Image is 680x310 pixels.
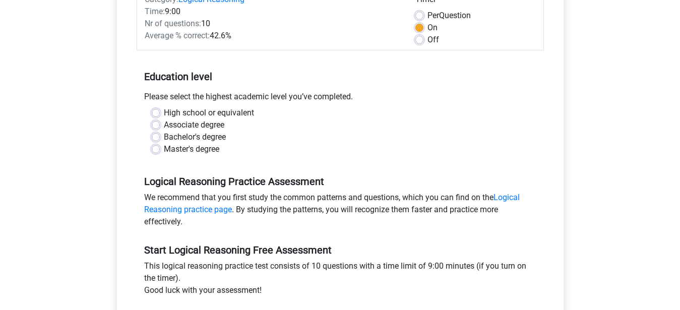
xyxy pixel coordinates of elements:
div: 42.6% [137,30,408,42]
label: High school or equivalent [164,107,254,119]
h5: Education level [144,67,536,87]
label: Bachelor's degree [164,131,226,143]
label: Associate degree [164,119,224,131]
label: Off [427,34,439,46]
div: 10 [137,18,408,30]
span: Per [427,11,439,20]
h5: Logical Reasoning Practice Assessment [144,175,536,188]
span: Average % correct: [145,31,210,40]
label: Question [427,10,471,22]
span: Nr of questions: [145,19,201,28]
span: Time: [145,7,165,16]
div: 9:00 [137,6,408,18]
div: This logical reasoning practice test consists of 10 questions with a time limit of 9:00 minutes (... [137,260,544,300]
div: We recommend that you first study the common patterns and questions, which you can find on the . ... [137,192,544,232]
label: On [427,22,438,34]
h5: Start Logical Reasoning Free Assessment [144,244,536,256]
div: Please select the highest academic level you’ve completed. [137,91,544,107]
label: Master's degree [164,143,219,155]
